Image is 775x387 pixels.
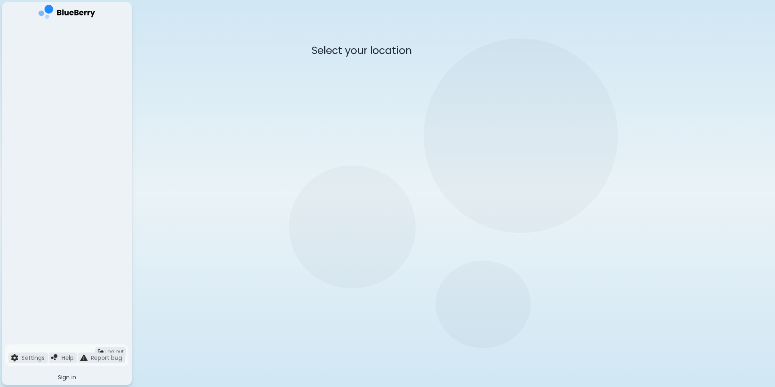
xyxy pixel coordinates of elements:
span: Log out [105,348,124,355]
p: Help [62,354,74,361]
p: Report bug [91,354,122,361]
p: Settings [21,354,45,361]
img: file icon [11,354,18,361]
img: file icon [80,354,88,361]
img: company logo [39,5,95,21]
img: file icon [51,354,58,361]
p: Select your location [312,44,595,57]
span: Sign in [58,374,76,381]
button: Sign in [5,370,128,385]
img: logout [98,349,104,355]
